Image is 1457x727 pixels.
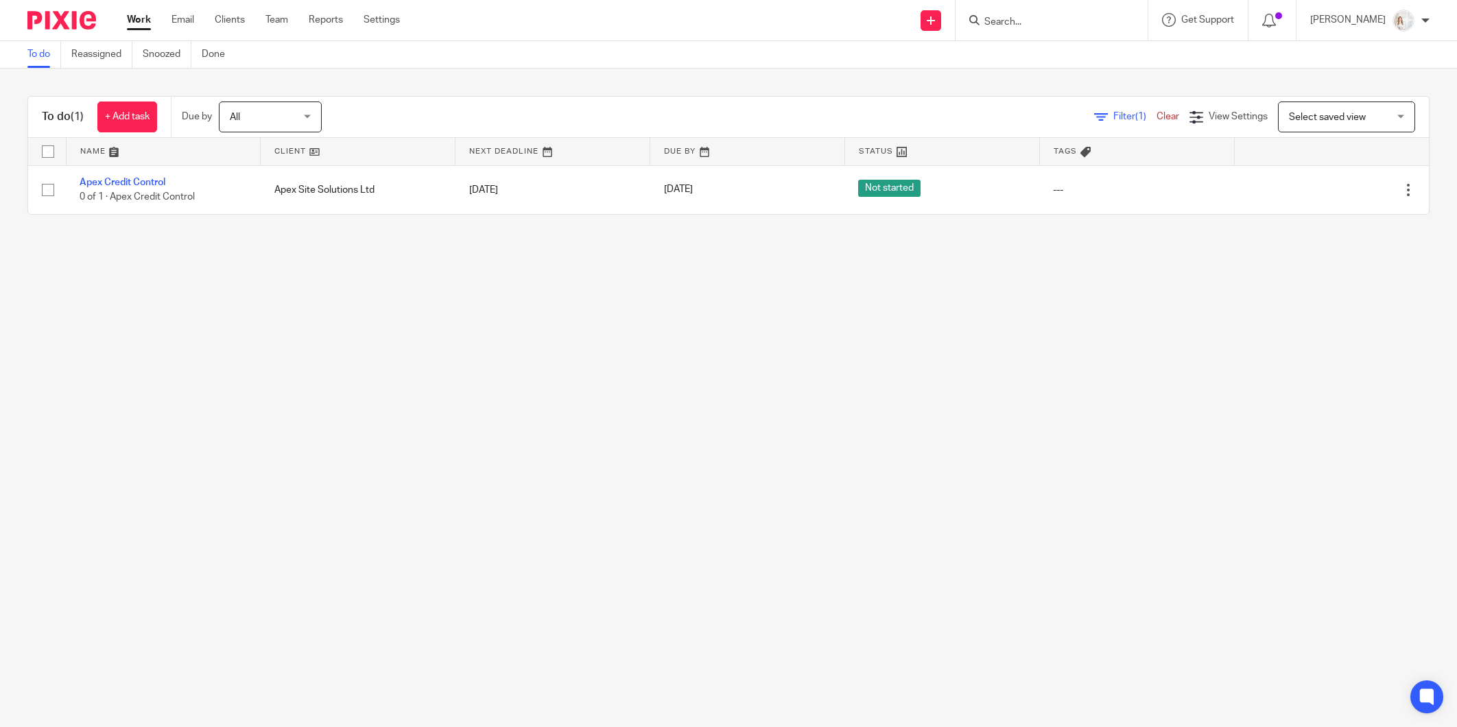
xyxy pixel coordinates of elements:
a: + Add task [97,102,157,132]
span: (1) [1135,112,1146,121]
a: Clients [215,13,245,27]
a: Reassigned [71,41,132,68]
p: Due by [182,110,212,123]
span: Select saved view [1289,112,1366,122]
img: Pixie [27,11,96,29]
a: Snoozed [143,41,191,68]
span: Not started [858,180,921,197]
a: To do [27,41,61,68]
a: Done [202,41,235,68]
span: 0 of 1 · Apex Credit Control [80,192,195,202]
a: Apex Credit Control [80,178,165,187]
span: Filter [1113,112,1157,121]
a: Work [127,13,151,27]
span: Tags [1054,147,1077,155]
td: Apex Site Solutions Ltd [261,165,455,214]
td: [DATE] [455,165,650,214]
span: (1) [71,111,84,122]
input: Search [983,16,1106,29]
a: Email [171,13,194,27]
div: --- [1053,183,1220,197]
a: Reports [309,13,343,27]
a: Team [265,13,288,27]
span: Get Support [1181,15,1234,25]
a: Clear [1157,112,1179,121]
a: Settings [364,13,400,27]
span: [DATE] [664,185,693,195]
span: All [230,112,240,122]
h1: To do [42,110,84,124]
img: Image.jpeg [1393,10,1414,32]
span: View Settings [1209,112,1268,121]
p: [PERSON_NAME] [1310,13,1386,27]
